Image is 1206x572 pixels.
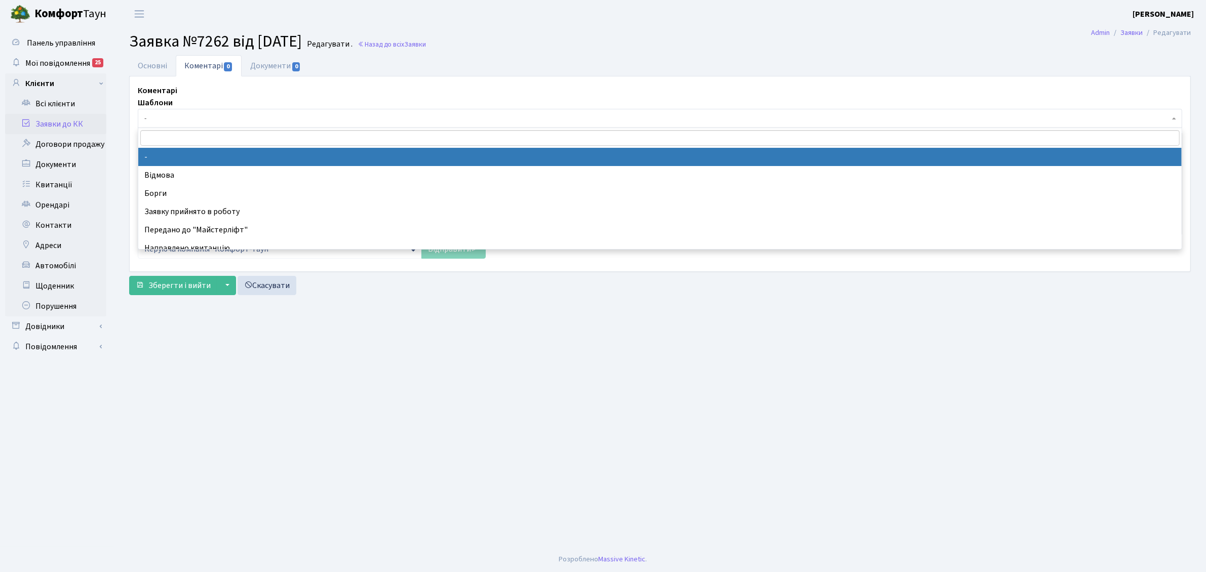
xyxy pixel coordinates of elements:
a: Коментарі [176,55,242,76]
div: Розроблено . [559,554,647,565]
a: Massive Kinetic [599,554,646,564]
li: Направлено квитанцію [138,239,1182,257]
span: 0 [292,62,300,71]
button: Переключити навігацію [127,6,152,22]
body: Rich Text Area. Press ALT-0 for help. [8,8,1035,19]
a: Назад до всіхЗаявки [358,39,426,49]
a: Документи [242,55,309,76]
span: Заявка №7262 від [DATE] [129,30,302,53]
small: Редагувати . [305,39,353,49]
span: Мої повідомлення [25,58,90,69]
a: Заявки до КК [5,114,106,134]
a: Мої повідомлення25 [5,53,106,73]
li: Передано до "Майстерліфт" [138,221,1182,239]
li: Редагувати [1143,27,1191,38]
a: Орендарі [5,195,106,215]
a: Щоденник [5,276,106,296]
label: Коментарі [138,85,177,97]
img: logo.png [10,4,30,24]
span: 0 [224,62,232,71]
li: Борги [138,184,1182,202]
a: Автомобілі [5,256,106,276]
span: Таун [34,6,106,23]
a: Квитанції [5,175,106,195]
nav: breadcrumb [1076,22,1206,44]
a: Адреси [5,235,106,256]
div: 25 [92,58,103,67]
span: - [138,109,1182,128]
a: Заявки [1120,27,1143,38]
a: Порушення [5,296,106,316]
a: [PERSON_NAME] [1133,8,1194,20]
button: Зберегти і вийти [129,276,217,295]
span: - [144,113,1170,124]
a: Повідомлення [5,337,106,357]
a: Контакти [5,215,106,235]
a: Договори продажу [5,134,106,154]
li: Заявку прийнято в роботу [138,202,1182,221]
a: Документи [5,154,106,175]
span: Заявки [404,39,426,49]
span: Зберегти і вийти [148,280,211,291]
a: Всі клієнти [5,94,106,114]
label: Шаблони [138,97,173,109]
a: Панель управління [5,33,106,53]
span: Панель управління [27,37,95,49]
b: Комфорт [34,6,83,22]
a: Основні [129,55,176,76]
a: Скасувати [238,276,296,295]
a: Admin [1091,27,1110,38]
b: [PERSON_NAME] [1133,9,1194,20]
a: Довідники [5,316,106,337]
li: Відмова [138,166,1182,184]
li: - [138,148,1182,166]
a: Клієнти [5,73,106,94]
